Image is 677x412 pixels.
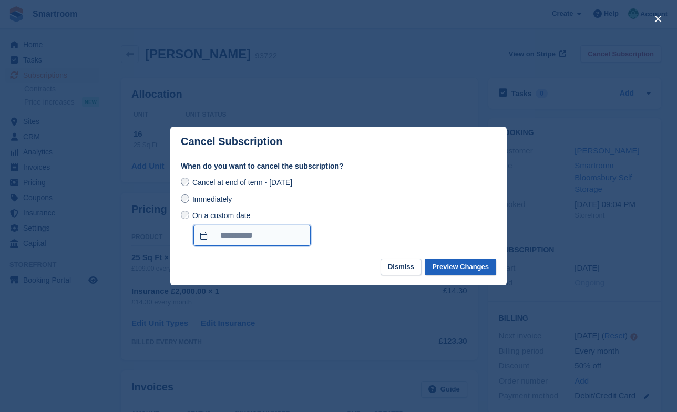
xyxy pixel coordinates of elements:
[425,259,496,276] button: Preview Changes
[181,211,189,219] input: On a custom date
[181,178,189,186] input: Cancel at end of term - [DATE]
[381,259,422,276] button: Dismiss
[650,11,666,27] button: close
[181,136,282,148] p: Cancel Subscription
[192,211,251,220] span: On a custom date
[181,194,189,203] input: Immediately
[181,161,496,172] label: When do you want to cancel the subscription?
[192,195,232,203] span: Immediately
[192,178,292,187] span: Cancel at end of term - [DATE]
[193,225,311,246] input: On a custom date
